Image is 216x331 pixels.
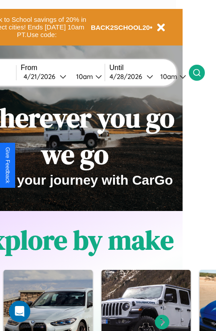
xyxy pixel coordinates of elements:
div: 4 / 28 / 2026 [110,72,147,81]
div: 10am [72,72,95,81]
label: From [21,64,105,72]
button: 4/21/2026 [21,72,69,81]
div: Open Intercom Messenger [9,301,30,322]
button: 10am [69,72,105,81]
div: Give Feedback [4,147,11,183]
label: Until [110,64,189,72]
div: 4 / 21 / 2026 [24,72,60,81]
button: 10am [153,72,189,81]
div: 10am [156,72,179,81]
b: BACK2SCHOOL20 [91,24,150,31]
